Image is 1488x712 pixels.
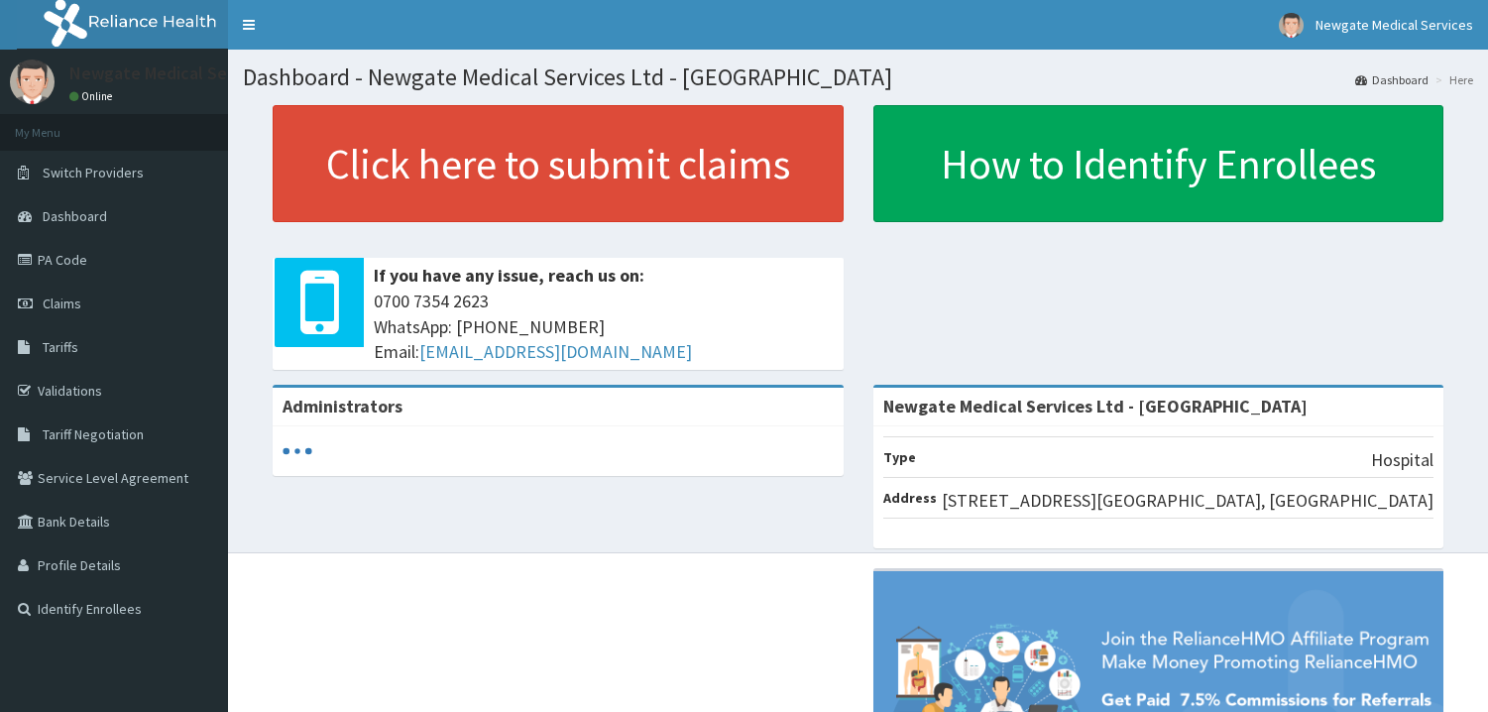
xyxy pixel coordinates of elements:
b: If you have any issue, reach us on: [374,264,644,287]
span: Tariff Negotiation [43,425,144,443]
span: Newgate Medical Services [1316,16,1473,34]
span: 0700 7354 2623 WhatsApp: [PHONE_NUMBER] Email: [374,289,834,365]
span: Switch Providers [43,164,144,181]
a: How to Identify Enrollees [873,105,1444,222]
a: Dashboard [1355,71,1429,88]
h1: Dashboard - Newgate Medical Services Ltd - [GEOGRAPHIC_DATA] [243,64,1473,90]
span: Claims [43,295,81,312]
b: Administrators [283,395,402,417]
b: Type [883,448,916,466]
a: [EMAIL_ADDRESS][DOMAIN_NAME] [419,340,692,363]
span: Dashboard [43,207,107,225]
b: Address [883,489,937,507]
p: [STREET_ADDRESS][GEOGRAPHIC_DATA], [GEOGRAPHIC_DATA] [942,488,1433,514]
img: User Image [10,59,55,104]
span: Tariffs [43,338,78,356]
a: Online [69,89,117,103]
p: Hospital [1371,447,1433,473]
li: Here [1431,71,1473,88]
p: Newgate Medical Services [69,64,273,82]
img: User Image [1279,13,1304,38]
svg: audio-loading [283,436,312,466]
a: Click here to submit claims [273,105,844,222]
strong: Newgate Medical Services Ltd - [GEOGRAPHIC_DATA] [883,395,1308,417]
